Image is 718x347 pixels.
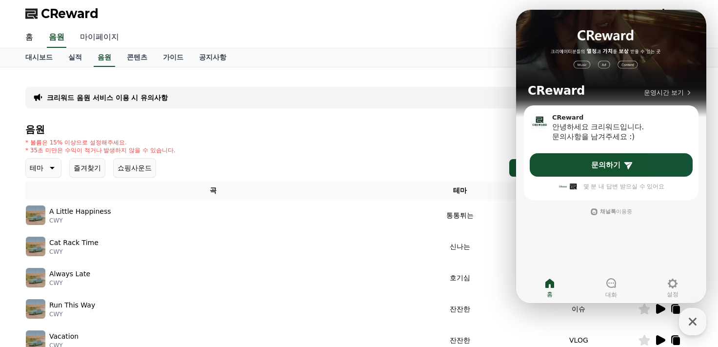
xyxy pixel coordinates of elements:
[47,93,168,102] a: 크리워드 음원 서비스 이용 시 유의사항
[60,48,90,67] a: 실적
[26,237,45,256] img: music
[25,6,99,21] a: CReward
[41,6,99,21] span: CReward
[25,158,61,178] button: 테마
[401,231,519,262] td: 신나는
[119,48,155,67] a: 콘텐츠
[191,48,234,67] a: 공지사항
[519,293,638,325] td: 이슈
[72,27,127,48] a: 마이페이지
[49,300,95,310] p: Run This Way
[25,146,176,154] p: * 35초 미만은 수익이 적거나 발생하지 않을 수 있습니다.
[25,139,176,146] p: * 볼륨은 15% 이상으로 설정해주세요.
[49,217,111,225] p: CWY
[25,182,401,200] th: 곡
[26,268,45,287] img: music
[49,310,95,318] p: CWY
[401,262,519,293] td: 호기심
[113,158,156,178] button: 쇼핑사운드
[26,299,45,319] img: music
[516,10,706,303] iframe: Channel chat
[26,205,45,225] img: music
[49,206,111,217] p: A Little Happiness
[18,27,41,48] a: 홈
[18,48,60,67] a: 대시보드
[94,48,115,67] a: 음원
[401,182,519,200] th: 테마
[155,48,191,67] a: 가이드
[49,279,90,287] p: CWY
[49,248,99,256] p: CWY
[49,269,90,279] p: Always Late
[25,124,693,135] h4: 음원
[49,238,99,248] p: Cat Rack Time
[509,159,572,177] button: 채널 등록하기
[401,293,519,325] td: 잔잔한
[401,200,519,231] td: 통통튀는
[47,27,66,48] a: 음원
[69,158,105,178] button: 즐겨찾기
[30,161,43,175] p: 테마
[49,331,79,342] p: Vacation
